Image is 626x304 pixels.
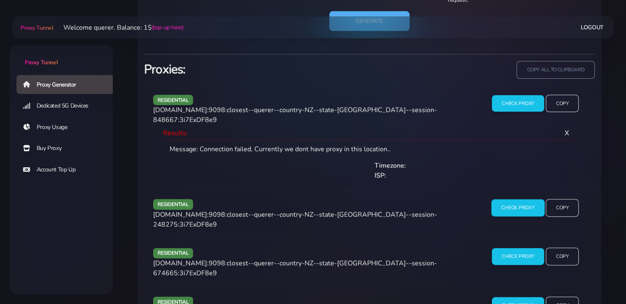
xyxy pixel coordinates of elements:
[546,199,579,217] input: Copy
[19,21,53,34] a: Proxy Tunnel
[153,95,193,105] span: residential
[153,248,193,258] span: residential
[546,248,579,265] input: Copy
[586,264,616,294] iframe: Webchat Widget
[21,24,53,32] span: Proxy Tunnel
[153,199,193,209] span: residential
[16,139,119,158] a: Buy Proxy
[163,129,188,138] span: Results:
[16,118,119,137] a: Proxy Usage
[370,161,472,171] div: Timezone:
[54,23,184,33] li: Welcome querer. Balance: 1$
[163,143,576,180] div: Message: Connection failed, Currently we dont have proxy in this location..
[517,61,595,79] input: copy all to clipboard
[370,171,472,180] div: ISP:
[492,248,544,265] input: Check Proxy
[491,199,545,217] input: Check Proxy
[16,75,119,94] a: Proxy Generator
[153,210,437,229] span: [DOMAIN_NAME]:9098:closest--querer--country-NZ--state-[GEOGRAPHIC_DATA]--session-248275:3i7ExDF8e9
[153,259,437,278] span: [DOMAIN_NAME]:9098:closest--querer--country-NZ--state-[GEOGRAPHIC_DATA]--session-674665:3i7ExDF8e9
[25,58,58,66] span: Proxy Tunnel
[152,23,184,32] a: (top-up here)
[144,61,365,78] h3: Proxies:
[10,45,113,67] a: Proxy Tunnel
[153,105,437,124] span: [DOMAIN_NAME]:9098:closest--querer--country-NZ--state-[GEOGRAPHIC_DATA]--session-848667:3i7ExDF8e9
[558,122,576,144] span: X
[581,20,604,35] a: Logout
[16,96,119,115] a: Dedicated 5G Devices
[16,160,119,179] a: Account Top Up
[329,11,410,31] button: Generate
[546,95,579,112] input: Copy
[492,95,544,112] input: Check Proxy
